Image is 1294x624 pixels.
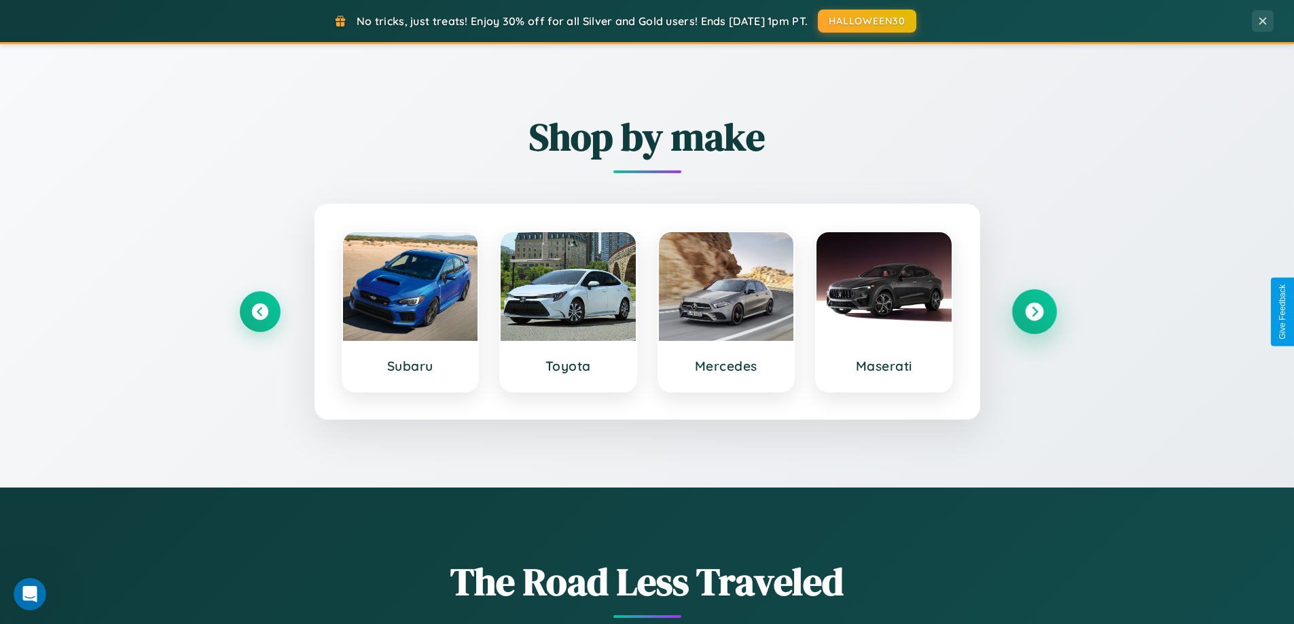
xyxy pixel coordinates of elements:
[240,555,1055,608] h1: The Road Less Traveled
[357,358,465,374] h3: Subaru
[672,358,780,374] h3: Mercedes
[240,111,1055,163] h2: Shop by make
[514,358,622,374] h3: Toyota
[1278,285,1287,339] div: Give Feedback
[357,14,808,28] span: No tricks, just treats! Enjoy 30% off for all Silver and Gold users! Ends [DATE] 1pm PT.
[818,10,916,33] button: HALLOWEEN30
[830,358,938,374] h3: Maserati
[14,578,46,610] iframe: Intercom live chat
